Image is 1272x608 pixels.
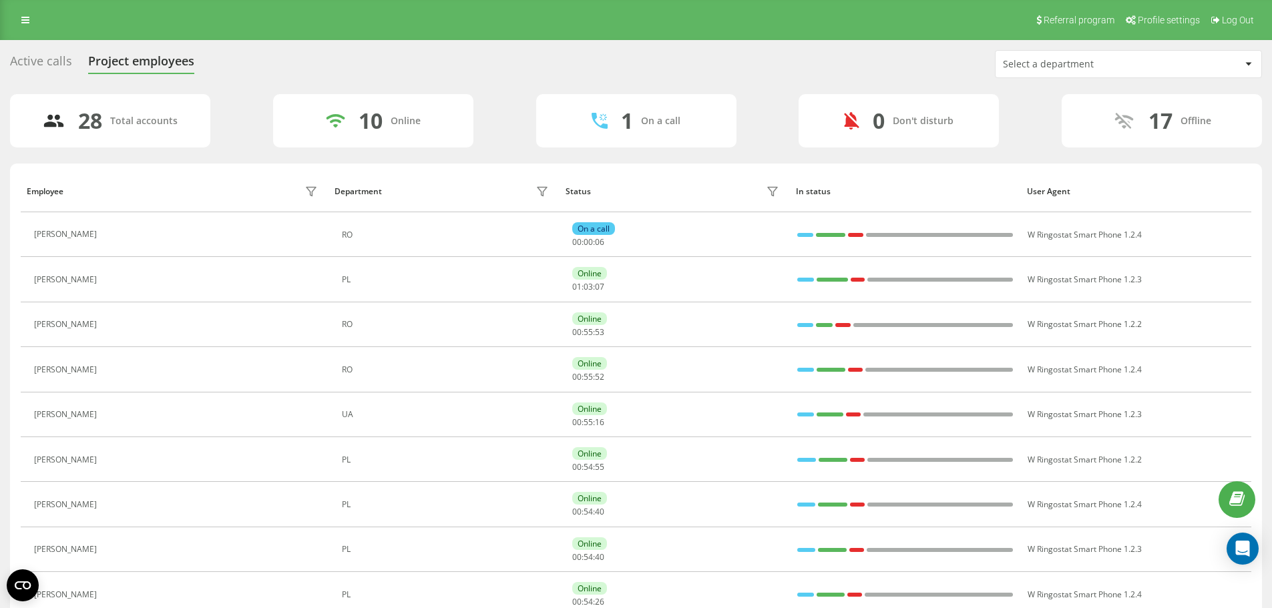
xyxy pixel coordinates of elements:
[1138,15,1200,25] span: Profile settings
[572,553,604,562] div: : :
[342,590,552,599] div: PL
[342,275,552,284] div: PL
[1028,543,1142,555] span: W Ringostat Smart Phone 1.2.3
[595,326,604,338] span: 53
[584,416,593,428] span: 55
[1028,274,1142,285] span: W Ringostat Smart Phone 1.2.3
[584,326,593,338] span: 55
[391,115,421,127] div: Online
[34,230,100,239] div: [PERSON_NAME]
[342,545,552,554] div: PL
[595,551,604,563] span: 40
[584,596,593,607] span: 54
[1003,59,1162,70] div: Select a department
[595,596,604,607] span: 26
[572,326,582,338] span: 00
[342,365,552,374] div: RO
[1028,229,1142,240] span: W Ringostat Smart Phone 1.2.4
[595,416,604,428] span: 16
[572,372,604,382] div: : :
[572,281,582,292] span: 01
[572,238,604,247] div: : :
[584,236,593,248] span: 00
[572,582,607,595] div: Online
[572,597,604,607] div: : :
[572,551,582,563] span: 00
[584,551,593,563] span: 54
[572,463,604,472] div: : :
[1044,15,1114,25] span: Referral program
[572,371,582,382] span: 00
[1222,15,1254,25] span: Log Out
[595,281,604,292] span: 07
[342,500,552,509] div: PL
[110,115,178,127] div: Total accounts
[572,492,607,505] div: Online
[572,402,607,415] div: Online
[1028,408,1142,420] span: W Ringostat Smart Phone 1.2.3
[1028,364,1142,375] span: W Ringostat Smart Phone 1.2.4
[1028,454,1142,465] span: W Ringostat Smart Phone 1.2.2
[584,506,593,517] span: 54
[572,418,604,427] div: : :
[78,108,102,133] div: 28
[572,312,607,325] div: Online
[572,537,607,550] div: Online
[595,371,604,382] span: 52
[1028,589,1142,600] span: W Ringostat Smart Phone 1.2.4
[27,187,63,196] div: Employee
[572,328,604,337] div: : :
[893,115,953,127] div: Don't disturb
[1181,115,1211,127] div: Offline
[572,267,607,280] div: Online
[572,461,582,473] span: 00
[335,187,382,196] div: Department
[572,596,582,607] span: 00
[572,282,604,292] div: : :
[34,545,100,554] div: [PERSON_NAME]
[584,461,593,473] span: 54
[34,590,100,599] div: [PERSON_NAME]
[34,455,100,465] div: [PERSON_NAME]
[572,236,582,248] span: 00
[7,569,39,601] button: Open CMP widget
[359,108,383,133] div: 10
[1227,533,1259,565] div: Open Intercom Messenger
[621,108,633,133] div: 1
[342,410,552,419] div: UA
[1027,187,1245,196] div: User Agent
[342,230,552,240] div: RO
[34,500,100,509] div: [PERSON_NAME]
[1148,108,1173,133] div: 17
[572,507,604,517] div: : :
[34,365,100,374] div: [PERSON_NAME]
[572,222,615,235] div: On a call
[595,236,604,248] span: 06
[34,275,100,284] div: [PERSON_NAME]
[572,357,607,370] div: Online
[342,320,552,329] div: RO
[595,506,604,517] span: 40
[1028,318,1142,330] span: W Ringostat Smart Phone 1.2.2
[34,320,100,329] div: [PERSON_NAME]
[88,54,194,75] div: Project employees
[584,371,593,382] span: 55
[572,447,607,460] div: Online
[796,187,1014,196] div: In status
[572,506,582,517] span: 00
[572,416,582,428] span: 00
[34,410,100,419] div: [PERSON_NAME]
[1028,499,1142,510] span: W Ringostat Smart Phone 1.2.4
[595,461,604,473] span: 55
[566,187,591,196] div: Status
[873,108,885,133] div: 0
[641,115,680,127] div: On a call
[584,281,593,292] span: 03
[342,455,552,465] div: PL
[10,54,72,75] div: Active calls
